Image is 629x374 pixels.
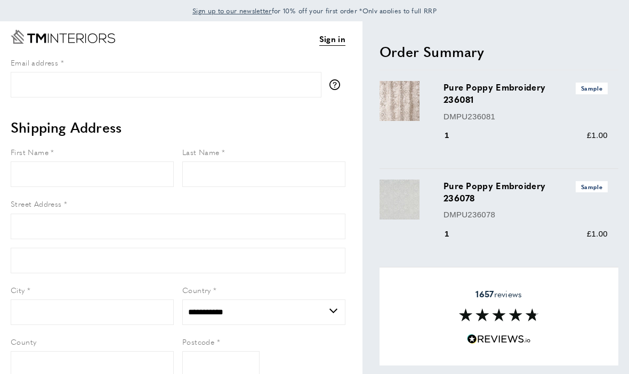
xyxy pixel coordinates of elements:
span: City [11,284,25,295]
a: Sign in [319,32,345,46]
img: Pure Poppy Embroidery 236078 [380,180,420,219]
span: Sample [576,83,608,94]
button: More information [329,79,345,90]
div: 1 [443,129,464,142]
img: Reviews section [459,308,539,321]
a: Go to Home page [11,30,115,44]
span: £1.00 [587,229,608,238]
span: £1.00 [587,131,608,140]
div: 1 [443,227,464,240]
p: DMPU236081 [443,110,608,123]
h3: Pure Poppy Embroidery 236078 [443,180,608,204]
h2: Shipping Address [11,118,345,137]
span: reviews [475,289,522,299]
h2: Order Summary [380,42,618,61]
span: Sample [576,181,608,192]
strong: 1657 [475,288,494,300]
img: Pure Poppy Embroidery 236081 [380,81,420,121]
span: Street Address [11,198,62,209]
h3: Pure Poppy Embroidery 236081 [443,81,608,105]
span: Postcode [182,336,214,347]
img: Reviews.io 5 stars [467,334,531,344]
p: DMPU236078 [443,208,608,221]
span: Email address [11,57,58,68]
span: Last Name [182,147,220,157]
span: for 10% off your first order *Only applies to full RRP [192,6,437,15]
a: Sign up to our newsletter [192,5,272,16]
span: Sign up to our newsletter [192,6,272,15]
span: County [11,336,36,347]
span: First Name [11,147,49,157]
span: Country [182,284,211,295]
